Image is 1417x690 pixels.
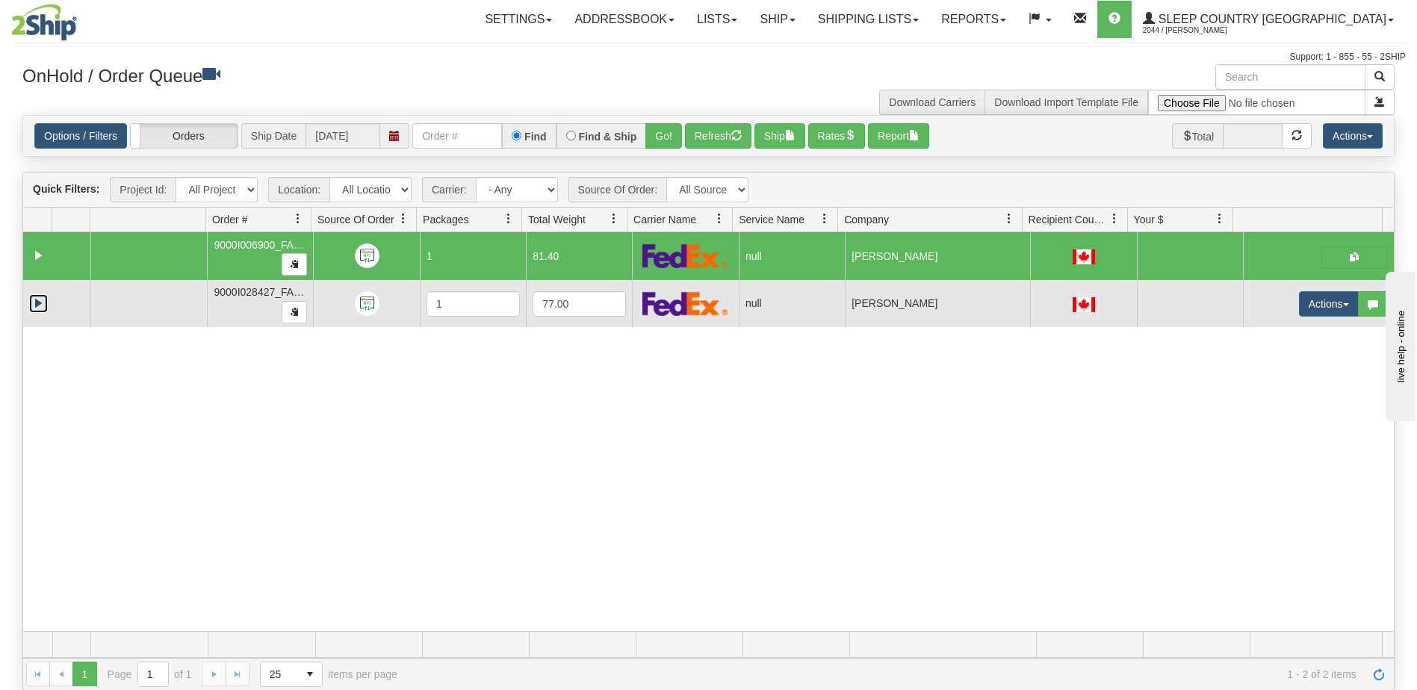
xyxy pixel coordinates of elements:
span: 1 [427,250,432,262]
img: logo2044.jpg [11,4,77,41]
button: Report [868,123,929,149]
a: Addressbook [563,1,686,38]
td: null [739,232,845,280]
input: Order # [412,123,502,149]
input: Search [1215,64,1365,90]
span: Carrier Name [633,212,696,227]
span: Sleep Country [GEOGRAPHIC_DATA] [1155,13,1386,25]
span: Page 1 [72,662,96,686]
span: Source Of Order [317,212,394,227]
span: Location: [268,177,329,202]
span: 9000I006900_FASUS [214,239,315,251]
a: Download Import Template File [994,96,1138,108]
img: CA [1073,249,1095,264]
a: Company filter column settings [996,206,1022,231]
span: 1 - 2 of 2 items [418,668,1356,680]
span: Order # [212,212,247,227]
a: Expand [29,246,48,265]
label: Find & Ship [579,131,637,142]
button: Shipping Documents [1321,246,1388,269]
button: Go! [645,123,682,149]
label: Quick Filters: [33,181,99,196]
span: Page sizes drop down [260,662,323,687]
span: 9000I028427_FASUS [214,286,315,298]
span: Total Weight [528,212,586,227]
a: Expand [29,294,48,313]
span: Your $ [1134,212,1164,227]
iframe: chat widget [1383,269,1416,421]
a: Total Weight filter column settings [601,206,627,231]
div: grid toolbar [23,172,1394,208]
span: Carrier: [422,177,476,202]
span: Company [844,212,889,227]
a: Ship [748,1,806,38]
span: Recipient Country [1029,212,1109,227]
label: Find [524,131,547,142]
a: Carrier Name filter column settings [707,206,732,231]
a: Packages filter column settings [496,206,521,231]
img: Canpar [642,243,728,268]
button: Search [1365,64,1395,90]
a: Order # filter column settings [285,206,311,231]
span: select [298,662,322,686]
td: null [739,280,845,328]
button: Copy to clipboard [282,301,307,323]
span: Source Of Order: [568,177,667,202]
input: Import [1148,90,1365,115]
label: Orders [131,124,238,148]
a: Reports [930,1,1017,38]
a: Refresh [1367,662,1391,686]
a: Your $ filter column settings [1207,206,1232,231]
span: Page of 1 [108,662,192,687]
a: Shipping lists [807,1,930,38]
a: Recipient Country filter column settings [1102,206,1127,231]
a: Sleep Country [GEOGRAPHIC_DATA] 2044 / [PERSON_NAME] [1132,1,1405,38]
a: Download Carriers [889,96,976,108]
td: [PERSON_NAME] [845,280,1031,328]
h3: OnHold / Order Queue [22,64,698,86]
span: Service Name [739,212,804,227]
a: Source Of Order filter column settings [391,206,416,231]
button: Ship [754,123,805,149]
span: 25 [270,667,289,682]
img: FedEx Express® [642,291,728,316]
span: 81.40 [533,250,559,262]
div: live help - online [11,13,138,24]
a: Settings [474,1,563,38]
span: Project Id: [110,177,176,202]
div: Support: 1 - 855 - 55 - 2SHIP [11,51,1406,63]
span: Ship Date [241,123,306,149]
img: API [355,243,379,268]
img: CA [1073,297,1095,312]
td: [PERSON_NAME] [845,232,1031,280]
span: 2044 / [PERSON_NAME] [1143,23,1255,38]
button: Actions [1299,291,1359,317]
a: Options / Filters [34,123,127,149]
button: Refresh [685,123,751,149]
button: Actions [1323,123,1383,149]
button: Rates [808,123,866,149]
span: Total [1172,123,1224,149]
img: API [355,291,379,316]
span: Packages [423,212,468,227]
input: Page 1 [138,662,168,686]
button: Copy to clipboard [282,253,307,276]
a: Service Name filter column settings [812,206,837,231]
a: Lists [686,1,748,38]
span: items per page [260,662,397,687]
